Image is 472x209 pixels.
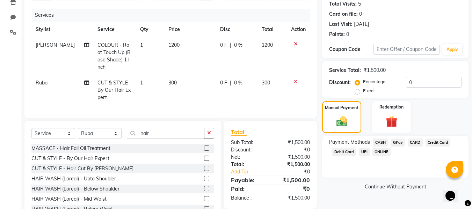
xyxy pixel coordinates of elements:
div: 5 [358,0,361,8]
div: Discount: [329,79,351,86]
th: Qty [136,22,164,37]
span: 0 F [220,42,227,49]
a: Add Tip [226,168,278,176]
span: Debit Card [332,148,356,156]
div: ₹1,500.00 [270,194,315,202]
div: Paid: [226,185,270,193]
img: _cash.svg [333,115,351,128]
div: Payable: [226,176,270,184]
span: CUT & STYLE - By Our Hair Expert [97,80,131,100]
span: 1 [140,42,143,48]
div: Last Visit: [329,21,353,28]
div: ₹1,500.00 [270,154,315,161]
span: ONLINE [372,148,391,156]
label: Redemption [379,104,404,110]
span: 1 [140,80,143,86]
div: ₹1,500.00 [270,139,315,146]
th: Disc [216,22,257,37]
span: 1200 [262,42,273,48]
th: Price [164,22,216,37]
div: Coupon Code [329,46,373,53]
div: Total Visits: [329,0,357,8]
span: [PERSON_NAME] [36,42,75,48]
div: 0 [359,10,362,18]
input: Enter Offer / Coupon Code [373,44,440,55]
div: HAIR WASH (Loreal) - Below Shoulder [31,185,119,193]
div: ₹1,500.00 [270,176,315,184]
span: CASH [373,139,388,147]
div: Services [32,9,315,22]
div: Net: [226,154,270,161]
iframe: chat widget [443,181,465,202]
span: | [230,42,231,49]
label: Manual Payment [325,105,358,111]
div: Card on file: [329,10,358,18]
div: Balance : [226,194,270,202]
span: Ruba [36,80,48,86]
span: 300 [168,80,177,86]
span: Total [231,128,247,136]
div: [DATE] [354,21,369,28]
div: Discount: [226,146,270,154]
span: 1200 [168,42,180,48]
div: CUT & STYLE - By Our Hair Expert [31,155,109,162]
th: Total [257,22,287,37]
div: HAIR WASH (Loreal) - Upto Shoulder [31,175,116,182]
span: COLOUR - Root Touch Up (Base Shade) 1 Inch [97,42,131,70]
div: ₹0 [270,185,315,193]
img: _gift.svg [382,114,401,129]
div: Points: [329,31,345,38]
input: Search or Scan [127,128,204,139]
div: ₹0 [270,146,315,154]
th: Stylist [31,22,93,37]
div: 0 [346,31,349,38]
div: Total: [226,161,270,168]
span: 0 F [220,79,227,87]
span: Credit Card [426,139,451,147]
div: Service Total: [329,67,361,74]
span: GPay [391,139,405,147]
button: Apply [442,44,462,55]
div: Sub Total: [226,139,270,146]
span: 0 % [234,79,242,87]
th: Action [287,22,310,37]
span: | [230,79,231,87]
div: ₹1,500.00 [364,67,386,74]
label: Percentage [363,79,385,85]
div: HAIR WASH (Loreal) - Mid Waist [31,195,107,203]
span: 0 % [234,42,242,49]
label: Fixed [363,88,373,94]
a: Continue Without Payment [324,183,467,191]
span: CARD [408,139,423,147]
div: ₹1,500.00 [270,161,315,168]
span: Payment Methods [329,139,370,146]
span: 300 [262,80,270,86]
div: MASSAGE - Hair Fall Oil Treatment [31,145,110,152]
div: ₹0 [278,168,315,176]
span: UPI [359,148,370,156]
th: Service [93,22,136,37]
div: CUT & STYLE - Hair Cut By [PERSON_NAME] [31,165,133,172]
